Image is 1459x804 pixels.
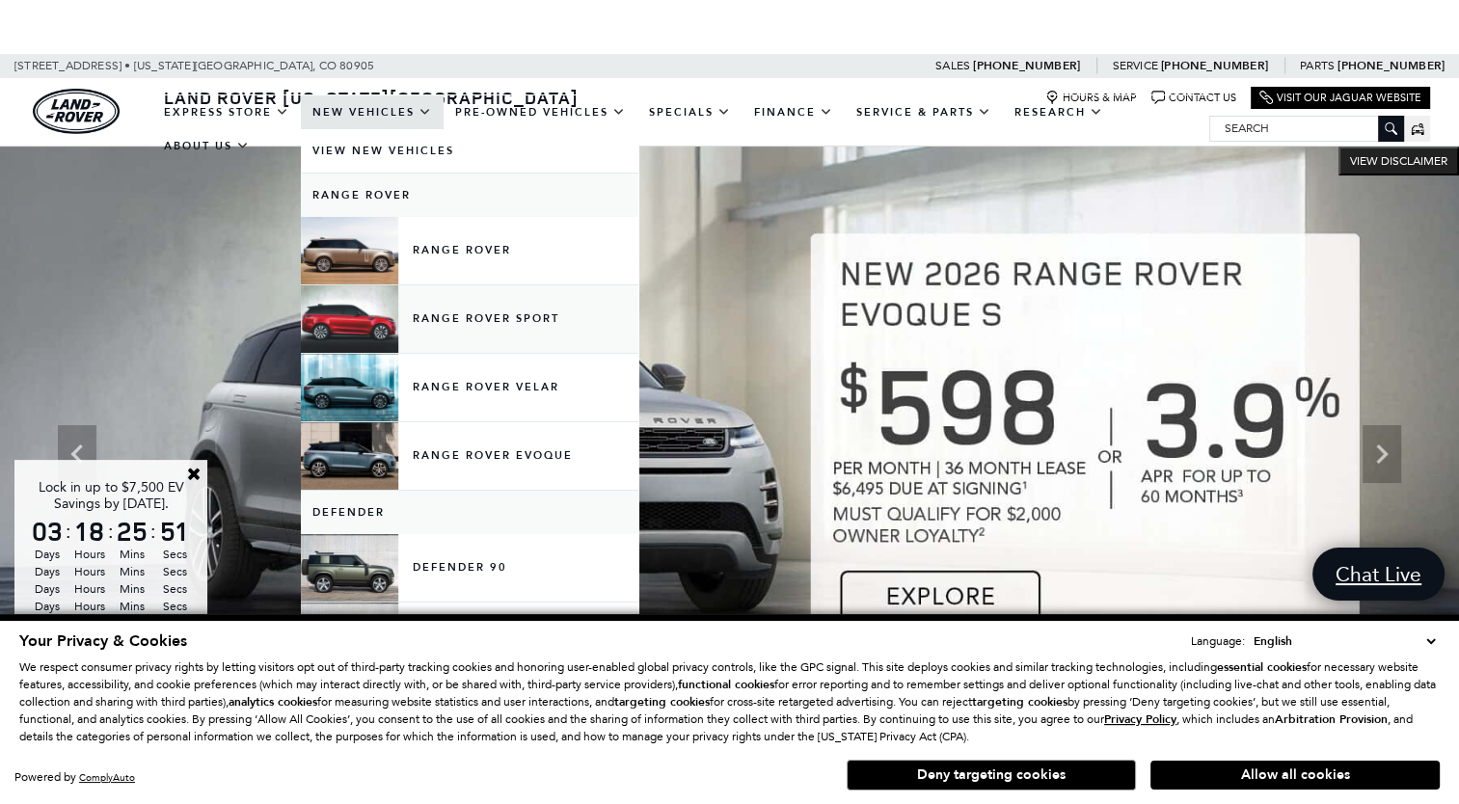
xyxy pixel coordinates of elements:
[29,563,66,580] span: Days
[71,546,108,563] span: Hours
[301,491,638,534] a: Defender
[152,95,301,129] a: EXPRESS STORE
[71,518,108,545] span: 18
[301,174,638,217] a: Range Rover
[39,479,184,512] span: Lock in up to $7,500 EV Savings by [DATE].
[319,54,337,78] span: CO
[108,517,114,546] span: :
[301,129,638,173] a: View New Vehicles
[1217,659,1307,675] strong: essential cookies
[1112,59,1157,72] span: Service
[58,425,96,483] div: Previous
[150,517,156,546] span: :
[301,285,638,353] a: Range Rover Sport
[444,95,637,129] a: Pre-Owned Vehicles
[301,603,638,670] a: Defender 110
[152,86,590,109] a: Land Rover [US_STATE][GEOGRAPHIC_DATA]
[301,354,638,421] a: Range Rover Velar
[156,580,193,598] span: Secs
[164,86,579,109] span: Land Rover [US_STATE][GEOGRAPHIC_DATA]
[1151,91,1236,105] a: Contact Us
[156,598,193,615] span: Secs
[156,563,193,580] span: Secs
[1003,95,1115,129] a: Research
[301,217,638,284] a: Range Rover
[33,89,120,134] img: Land Rover
[1363,425,1401,483] div: Next
[71,598,108,615] span: Hours
[14,771,135,784] div: Powered by
[14,54,131,78] span: [STREET_ADDRESS] •
[33,89,120,134] a: land-rover
[14,59,374,72] a: [STREET_ADDRESS] • [US_STATE][GEOGRAPHIC_DATA], CO 80905
[156,518,193,545] span: 51
[972,694,1067,710] strong: targeting cookies
[114,598,150,615] span: Mins
[1275,711,1388,727] strong: Arbitration Provision
[79,771,135,784] a: ComplyAuto
[1191,635,1245,647] div: Language:
[114,580,150,598] span: Mins
[114,518,150,545] span: 25
[1326,561,1431,587] span: Chat Live
[185,465,203,482] a: Close
[114,546,150,563] span: Mins
[339,54,374,78] span: 80905
[1161,58,1268,73] a: [PHONE_NUMBER]
[71,563,108,580] span: Hours
[1350,153,1447,169] span: VIEW DISCLAIMER
[1337,58,1445,73] a: [PHONE_NUMBER]
[301,422,638,490] a: Range Rover Evoque
[19,630,187,652] span: Your Privacy & Cookies
[847,760,1136,791] button: Deny targeting cookies
[229,694,317,710] strong: analytics cookies
[1045,91,1137,105] a: Hours & Map
[152,95,1209,163] nav: Main Navigation
[134,54,316,78] span: [US_STATE][GEOGRAPHIC_DATA],
[19,658,1440,745] p: We respect consumer privacy rights by letting visitors opt out of third-party tracking cookies an...
[29,518,66,545] span: 03
[29,580,66,598] span: Days
[637,95,743,129] a: Specials
[743,95,845,129] a: Finance
[66,517,71,546] span: :
[301,95,444,129] a: New Vehicles
[614,694,710,710] strong: targeting cookies
[1338,147,1459,175] button: VIEW DISCLAIMER
[29,598,66,615] span: Days
[114,563,150,580] span: Mins
[1210,117,1403,140] input: Search
[71,580,108,598] span: Hours
[301,534,638,602] a: Defender 90
[1300,59,1335,72] span: Parts
[1249,631,1440,651] select: Language Select
[1312,548,1445,601] a: Chat Live
[678,677,774,692] strong: functional cookies
[1150,761,1440,790] button: Allow all cookies
[29,546,66,563] span: Days
[845,95,1003,129] a: Service & Parts
[1104,711,1176,727] u: Privacy Policy
[152,129,261,163] a: About Us
[156,546,193,563] span: Secs
[1259,91,1421,105] a: Visit Our Jaguar Website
